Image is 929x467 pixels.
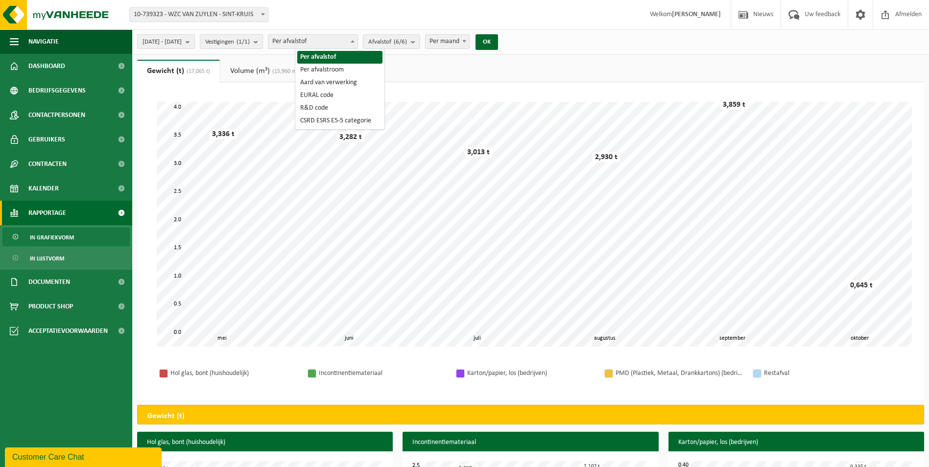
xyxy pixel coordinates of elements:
[137,34,195,49] button: [DATE] - [DATE]
[668,432,924,453] h3: Karton/papier, los (bedrijven)
[2,249,130,267] a: In lijstvorm
[170,367,298,379] div: Hol glas, bont (huishoudelijk)
[220,60,310,82] a: Volume (m³)
[205,35,250,49] span: Vestigingen
[425,34,470,49] span: Per maand
[426,35,469,48] span: Per maand
[297,51,382,64] li: Per afvalstof
[848,280,875,290] div: 0,645 t
[616,367,743,379] div: PMD (Plastiek, Metaal, Drankkartons) (bedrijven)
[210,129,237,139] div: 3,336 t
[403,432,658,453] h3: Incontinentiemateriaal
[394,39,407,45] count: (6/6)
[138,405,194,427] h2: Gewicht (t)
[337,132,364,142] div: 3,282 t
[28,103,85,127] span: Contactpersonen
[28,54,65,78] span: Dashboard
[270,69,301,74] span: (15,960 m³)
[297,102,382,115] li: R&D code
[143,35,182,49] span: [DATE] - [DATE]
[184,69,210,74] span: (17,065 t)
[237,39,250,45] count: (1/1)
[28,201,66,225] span: Rapportage
[28,294,73,319] span: Product Shop
[28,78,86,103] span: Bedrijfsgegevens
[465,147,492,157] div: 3,013 t
[672,11,721,18] strong: [PERSON_NAME]
[5,445,164,467] iframe: chat widget
[137,60,220,82] a: Gewicht (t)
[467,367,595,379] div: Karton/papier, los (bedrijven)
[363,34,420,49] button: Afvalstof(6/6)
[268,35,357,48] span: Per afvalstof
[30,228,74,247] span: In grafiekvorm
[297,89,382,102] li: EURAL code
[297,76,382,89] li: Aard van verwerking
[200,34,263,49] button: Vestigingen(1/1)
[28,127,65,152] span: Gebruikers
[297,115,382,127] li: CSRD ESRS E5-5 categorie
[764,367,891,379] div: Restafval
[2,228,130,246] a: In grafiekvorm
[28,176,59,201] span: Kalender
[368,35,407,49] span: Afvalstof
[30,249,64,268] span: In lijstvorm
[129,7,268,22] span: 10-739323 - WZC VAN ZUYLEN - SINT-KRUIS
[28,270,70,294] span: Documenten
[28,29,59,54] span: Navigatie
[137,432,393,453] h3: Hol glas, bont (huishoudelijk)
[28,152,67,176] span: Contracten
[268,34,358,49] span: Per afvalstof
[593,152,620,162] div: 2,930 t
[476,34,498,50] button: OK
[28,319,108,343] span: Acceptatievoorwaarden
[297,64,382,76] li: Per afvalstroom
[319,367,446,379] div: Incontinentiemateriaal
[130,8,268,22] span: 10-739323 - WZC VAN ZUYLEN - SINT-KRUIS
[720,100,748,110] div: 3,859 t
